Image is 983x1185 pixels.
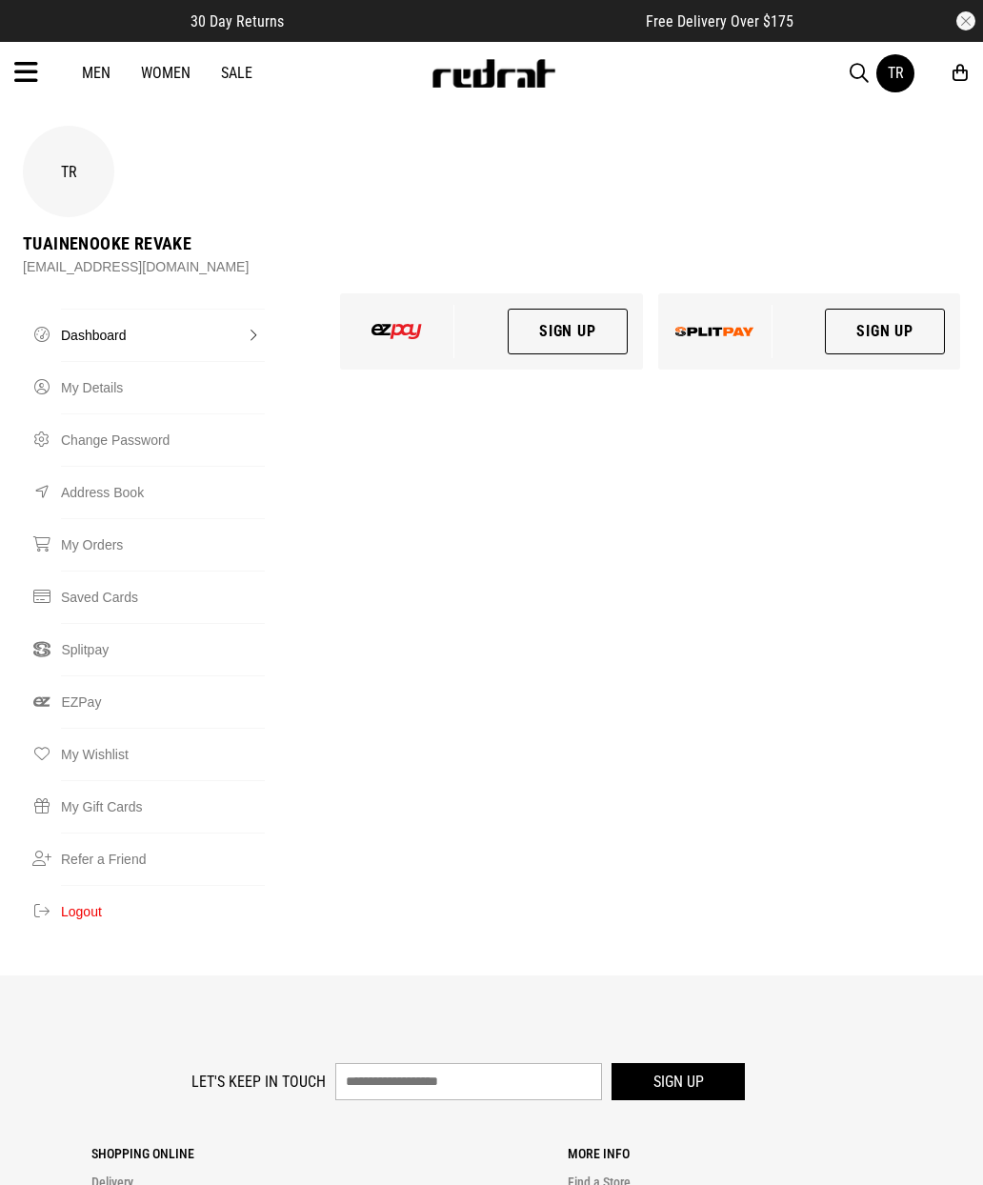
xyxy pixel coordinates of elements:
[322,11,608,30] iframe: Customer reviews powered by Trustpilot
[61,361,265,413] a: My Details
[61,885,265,937] button: Logout
[61,309,265,361] a: Dashboard
[61,780,265,833] a: My Gift Cards
[61,728,265,780] a: My Wishlist
[888,64,904,82] div: TR
[221,64,252,82] a: Sale
[431,59,556,88] img: Redrat logo
[371,324,422,339] img: ezpay
[61,518,265,571] a: My Orders
[61,623,264,675] a: Splitpay
[568,1146,968,1161] p: More Info
[23,309,265,937] nav: Account
[23,232,249,255] div: Tuainenooke Revake
[61,571,265,623] a: Saved Cards
[612,1063,745,1100] button: Sign up
[23,255,249,278] div: [EMAIL_ADDRESS][DOMAIN_NAME]
[508,309,628,354] a: Sign Up
[61,675,264,728] a: EZPay
[61,833,265,885] a: Refer a Friend
[61,466,265,518] a: Address Book
[23,126,114,217] div: TR
[91,1146,491,1161] p: Shopping Online
[675,327,754,336] img: splitpay
[825,309,945,354] a: Sign Up
[191,12,284,30] span: 30 Day Returns
[191,1073,326,1091] label: Let's keep in touch
[141,64,191,82] a: Women
[646,12,793,30] span: Free Delivery Over $175
[61,413,265,466] a: Change Password
[82,64,110,82] a: Men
